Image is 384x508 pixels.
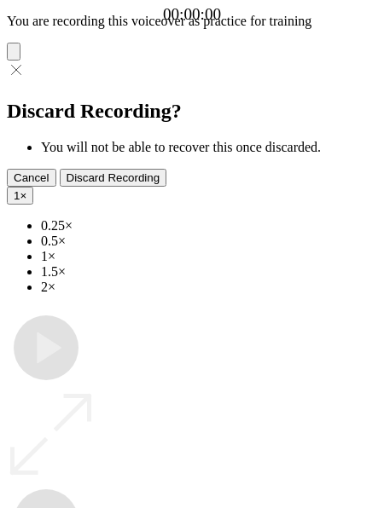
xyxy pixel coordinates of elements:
p: You are recording this voiceover as practice for training [7,14,377,29]
button: Discard Recording [60,169,167,187]
button: 1× [7,187,33,205]
a: 00:00:00 [163,5,221,24]
li: 1.5× [41,264,377,280]
li: 0.25× [41,218,377,234]
li: You will not be able to recover this once discarded. [41,140,377,155]
li: 0.5× [41,234,377,249]
li: 1× [41,249,377,264]
button: Cancel [7,169,56,187]
li: 2× [41,280,377,295]
span: 1 [14,189,20,202]
h2: Discard Recording? [7,100,377,123]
